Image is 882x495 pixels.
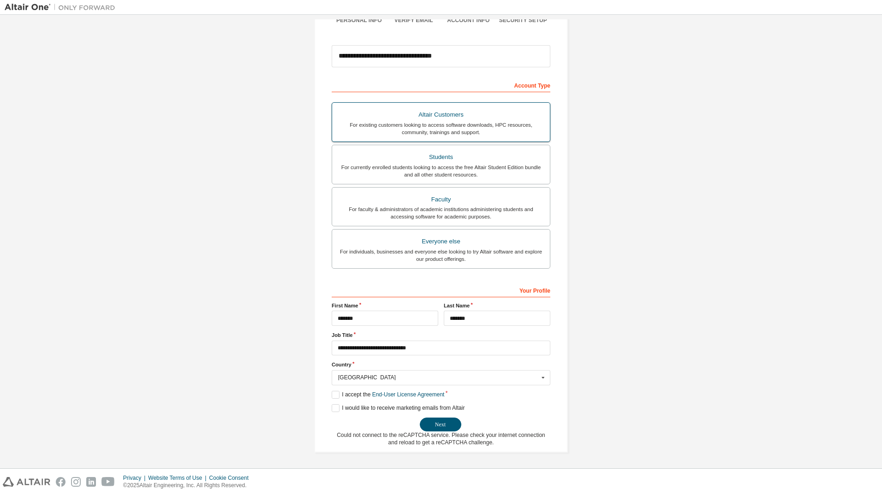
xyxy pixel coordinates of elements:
div: Cookie Consent [209,474,254,482]
label: Country [332,361,550,368]
img: Altair One [5,3,120,12]
p: © 2025 Altair Engineering, Inc. All Rights Reserved. [123,482,254,489]
img: altair_logo.svg [3,477,50,487]
label: I accept the [332,391,444,399]
label: First Name [332,302,438,309]
div: [GEOGRAPHIC_DATA] [338,375,539,380]
img: youtube.svg [101,477,115,487]
div: For individuals, businesses and everyone else looking to try Altair software and explore our prod... [338,248,544,263]
div: Your Profile [332,283,550,297]
div: For existing customers looking to access software downloads, HPC resources, community, trainings ... [338,121,544,136]
div: Students [338,151,544,164]
div: For currently enrolled students looking to access the free Altair Student Edition bundle and all ... [338,164,544,178]
div: Verify Email [387,17,441,24]
div: Security Setup [496,17,551,24]
div: For faculty & administrators of academic institutions administering students and accessing softwa... [338,206,544,220]
div: Privacy [123,474,148,482]
div: Altair Customers [338,108,544,121]
a: End-User License Agreement [372,391,445,398]
div: Personal Info [332,17,387,24]
label: Job Title [332,331,550,339]
button: Next [420,418,461,431]
img: facebook.svg [56,477,66,487]
img: linkedin.svg [86,477,96,487]
div: Account Info [441,17,496,24]
div: Website Terms of Use [148,474,209,482]
label: I would like to receive marketing emails from Altair [332,404,465,412]
label: Last Name [444,302,550,309]
div: Could not connect to the reCAPTCHA service. Please check your internet connection and reload to g... [332,431,550,446]
div: Faculty [338,193,544,206]
div: Everyone else [338,235,544,248]
img: instagram.svg [71,477,81,487]
div: Account Type [332,77,550,92]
